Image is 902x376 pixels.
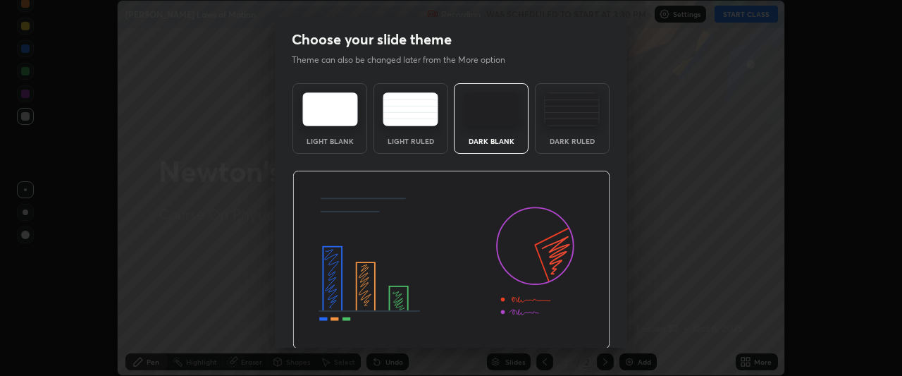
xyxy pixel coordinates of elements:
div: Light Ruled [383,138,439,145]
img: darkRuledTheme.de295e13.svg [544,92,600,126]
p: Theme can also be changed later from the More option [292,54,520,66]
img: darkTheme.f0cc69e5.svg [464,92,519,126]
div: Dark Blank [463,138,519,145]
img: lightRuledTheme.5fabf969.svg [383,92,438,126]
div: Dark Ruled [544,138,600,145]
img: darkThemeBanner.d06ce4a2.svg [292,171,610,350]
img: lightTheme.e5ed3b09.svg [302,92,358,126]
div: Light Blank [302,138,358,145]
h2: Choose your slide theme [292,30,452,49]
